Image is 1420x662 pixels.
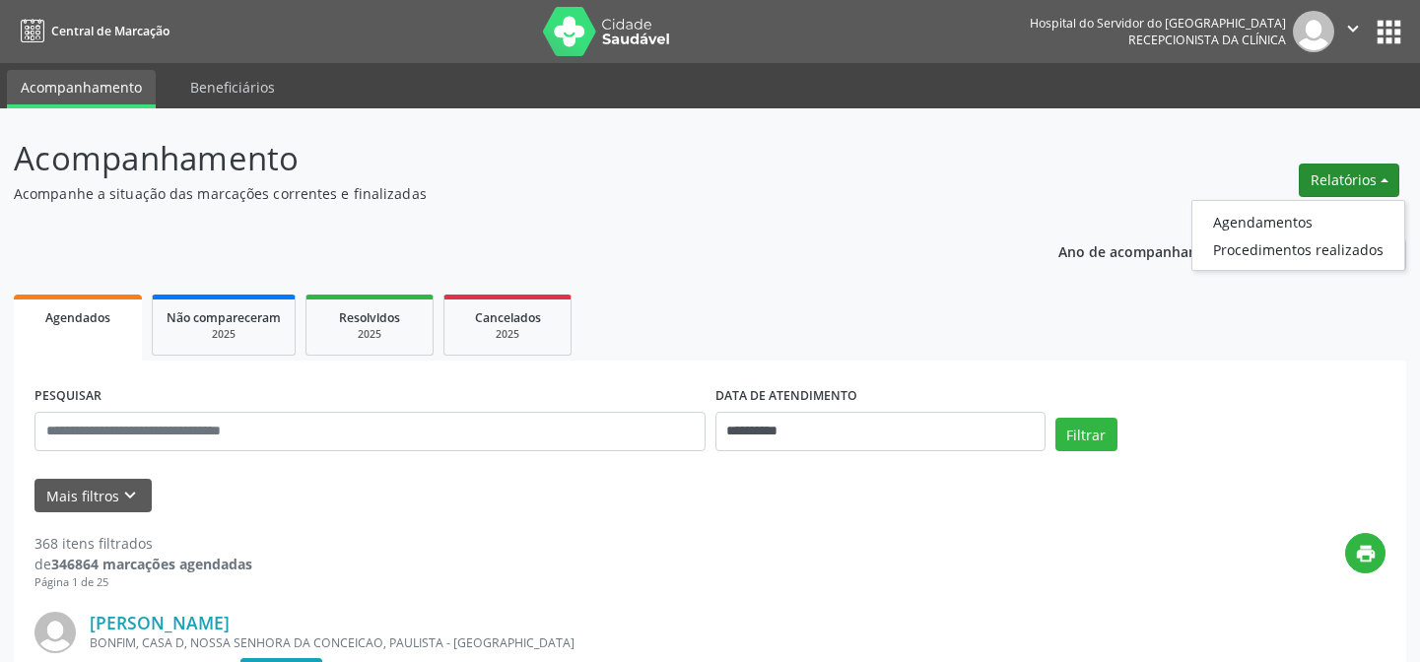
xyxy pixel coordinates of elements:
div: Página 1 de 25 [34,574,252,591]
img: img [1293,11,1334,52]
img: img [34,612,76,653]
button: Relatórios [1299,164,1399,197]
p: Acompanhamento [14,134,988,183]
span: Agendados [45,309,110,326]
a: Procedimentos realizados [1192,235,1404,263]
span: Recepcionista da clínica [1128,32,1286,48]
div: Hospital do Servidor do [GEOGRAPHIC_DATA] [1030,15,1286,32]
a: [PERSON_NAME] [90,612,230,633]
div: 368 itens filtrados [34,533,252,554]
i:  [1342,18,1364,39]
div: 2025 [167,327,281,342]
strong: 346864 marcações agendadas [51,555,252,573]
div: de [34,554,252,574]
button: Filtrar [1055,418,1117,451]
span: Não compareceram [167,309,281,326]
label: PESQUISAR [34,381,101,412]
button:  [1334,11,1372,52]
a: Acompanhamento [7,70,156,108]
button: print [1345,533,1386,573]
i: keyboard_arrow_down [119,485,141,506]
div: 2025 [320,327,419,342]
a: Central de Marcação [14,15,169,47]
span: Cancelados [475,309,541,326]
ul: Relatórios [1191,200,1405,271]
span: Resolvidos [339,309,400,326]
i: print [1355,543,1377,564]
span: Central de Marcação [51,23,169,39]
label: DATA DE ATENDIMENTO [715,381,857,412]
p: Acompanhe a situação das marcações correntes e finalizadas [14,183,988,204]
a: Agendamentos [1192,208,1404,235]
div: 2025 [458,327,557,342]
button: Mais filtroskeyboard_arrow_down [34,479,152,513]
a: Beneficiários [176,70,289,104]
p: Ano de acompanhamento [1058,238,1233,263]
div: BONFIM, CASA D, NOSSA SENHORA DA CONCEICAO, PAULISTA - [GEOGRAPHIC_DATA] [90,634,1090,651]
button: apps [1372,15,1406,49]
